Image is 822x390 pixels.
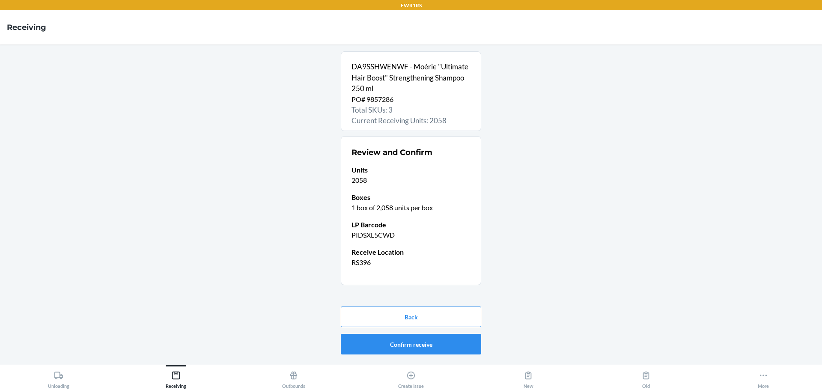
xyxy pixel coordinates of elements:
[470,365,587,389] button: New
[351,230,471,240] p: PIDSXL5CWD
[117,365,235,389] button: Receiving
[587,365,704,389] button: Old
[401,2,422,9] p: EWR1RS
[641,367,651,389] div: Old
[351,175,471,185] p: 2058
[398,367,424,389] div: Create Issue
[351,202,471,213] p: 1 box of 2,058 units per box
[351,257,471,268] p: RS396
[351,192,471,202] p: Boxes
[351,220,471,230] p: LP Barcode
[166,367,186,389] div: Receiving
[351,147,471,158] h2: Review and Confirm
[524,367,533,389] div: New
[351,104,471,116] p: Total SKUs: 3
[341,307,481,327] button: Back
[341,334,481,354] button: Confirm receive
[48,367,69,389] div: Unloading
[352,365,470,389] button: Create Issue
[351,61,471,94] p: DA9SSHWENWF - Moérie "Ultimate Hair Boost" Strengthening Shampoo 250 ml
[351,115,471,126] p: Current Receiving Units: 2058
[758,367,769,389] div: More
[7,22,46,33] h4: Receiving
[351,247,471,257] p: Receive Location
[705,365,822,389] button: More
[351,94,471,104] p: PO# 9857286
[351,165,471,175] p: Units
[282,367,305,389] div: Outbounds
[235,365,352,389] button: Outbounds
